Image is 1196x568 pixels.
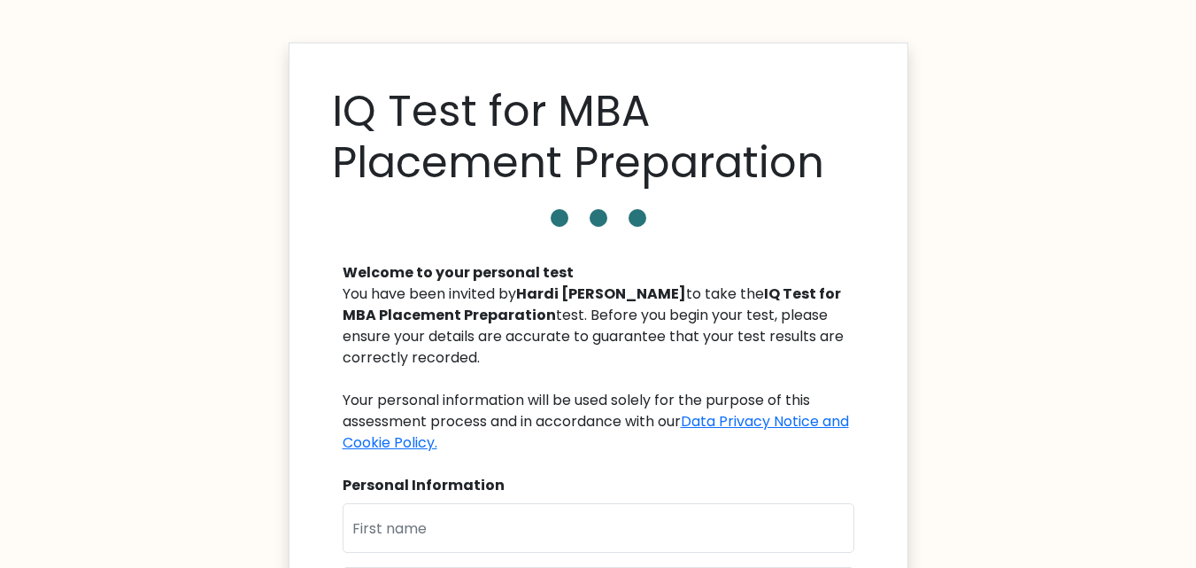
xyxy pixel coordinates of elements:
div: Personal Information [343,475,854,496]
div: You have been invited by to take the test. Before you begin your test, please ensure your details... [343,284,854,454]
a: Data Privacy Notice and Cookie Policy. [343,411,849,453]
b: Hardi [PERSON_NAME] [516,284,686,304]
h1: IQ Test for MBA Placement Preparation [332,86,865,188]
b: IQ Test for MBA Placement Preparation [343,284,841,325]
div: Welcome to your personal test [343,262,854,284]
input: First name [343,503,854,553]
